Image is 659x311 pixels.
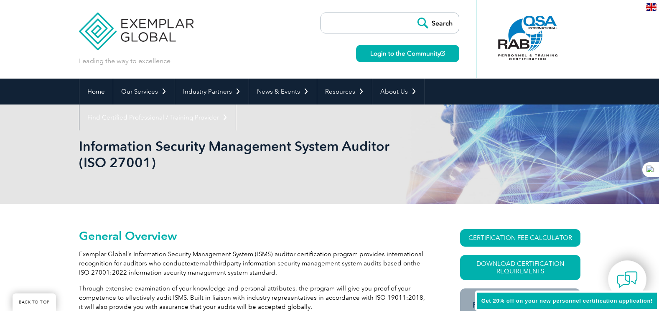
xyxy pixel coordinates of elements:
img: open_square.png [440,51,445,56]
h3: Ready to get certified? [473,300,568,310]
a: Industry Partners [175,79,249,105]
h2: General Overview [79,229,430,242]
h1: Information Security Management System Auditor (ISO 27001) [79,138,400,171]
a: About Us [372,79,425,105]
span: Get 20% off on your new personnel certification application! [481,298,653,304]
p: Exemplar Global’s Information Security Management System (ISMS) auditor certification program pro... [79,250,430,277]
span: external/third [187,260,226,267]
a: Home [79,79,113,105]
img: contact-chat.png [617,269,638,290]
a: Resources [317,79,372,105]
a: Download Certification Requirements [460,255,580,280]
img: en [646,3,656,11]
span: party information security management system audits based on [226,260,411,267]
a: Find Certified Professional / Training Provider [79,105,236,130]
input: Search [413,13,459,33]
a: Our Services [113,79,175,105]
p: Leading the way to excellence [79,56,170,66]
a: News & Events [249,79,317,105]
a: Login to the Community [356,45,459,62]
a: CERTIFICATION FEE CALCULATOR [460,229,580,247]
a: BACK TO TOP [13,293,56,311]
